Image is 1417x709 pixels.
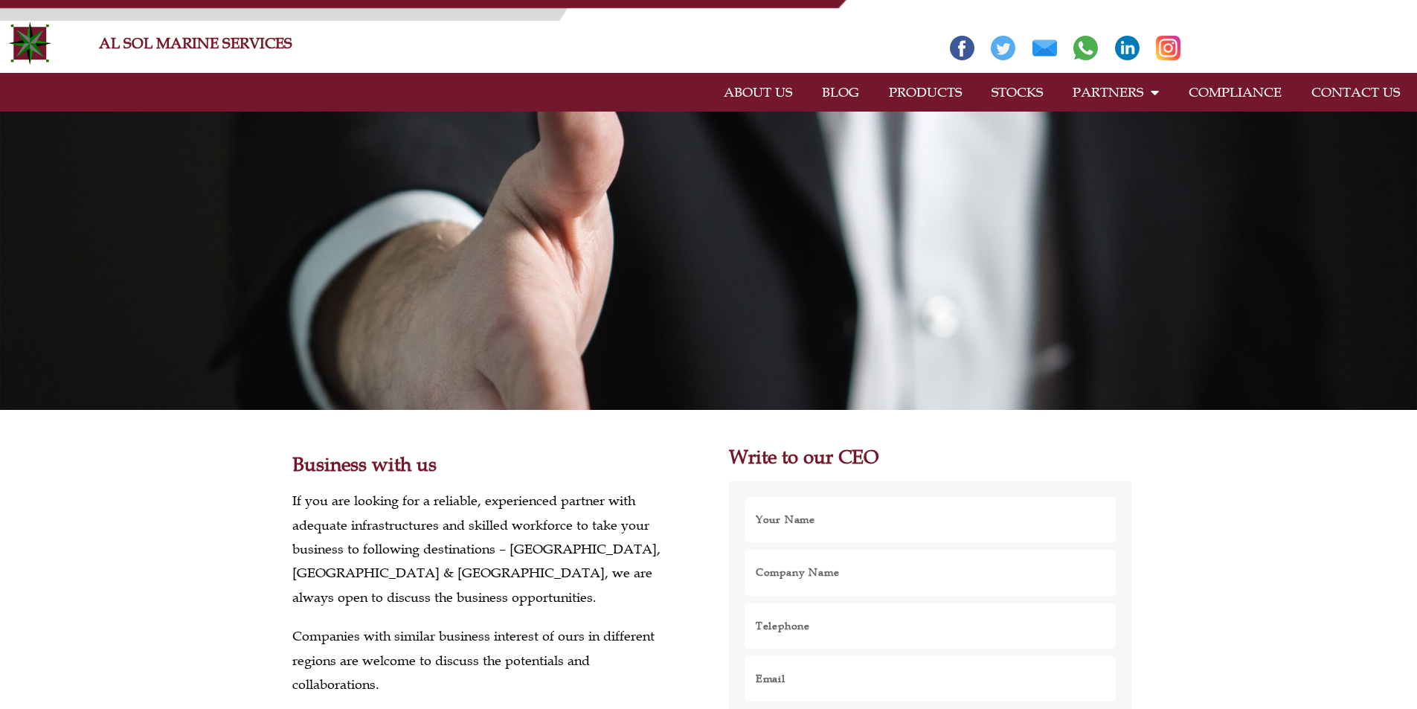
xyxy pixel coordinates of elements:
a: ABOUT US [709,75,807,109]
a: AL SOL MARINE SERVICES [99,34,292,52]
a: BLOG [807,75,874,109]
input: Email [744,655,1116,702]
img: Alsolmarine-logo [7,21,52,65]
a: CONTACT US [1296,75,1415,109]
h2: Write to our CEO [729,447,1131,466]
p: Companies with similar business interest of ours in different regions are welcome to discuss the ... [292,624,666,696]
a: STOCKS [977,75,1058,109]
p: If you are looking for a reliable, experienced partner with adequate infrastructures and skilled ... [292,489,666,609]
input: Your Name [744,496,1116,543]
a: PRODUCTS [874,75,977,109]
h2: Business with us [292,455,666,474]
a: PARTNERS [1058,75,1174,109]
input: Company Name [744,549,1116,596]
a: COMPLIANCE [1174,75,1296,109]
input: Only numbers and phone characters (#, -, *, etc) are accepted. [744,603,1116,649]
